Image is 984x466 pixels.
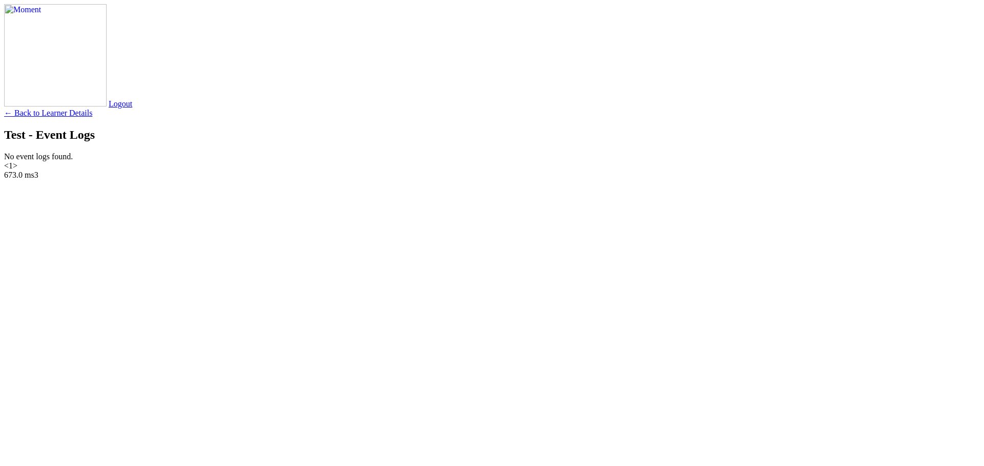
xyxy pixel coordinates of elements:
[9,161,13,170] a: 1
[4,152,980,161] div: No event logs found.
[4,4,107,107] img: Moment
[4,161,9,170] a: Previous
[109,99,132,108] a: Logout
[4,128,980,142] h2: Test - Event Logs
[13,161,17,170] a: Next
[25,171,34,179] span: ms
[4,109,92,117] a: ← Back to Learner Details
[4,161,980,171] nav: Page
[4,171,23,179] span: 673.0
[34,171,38,179] span: 3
